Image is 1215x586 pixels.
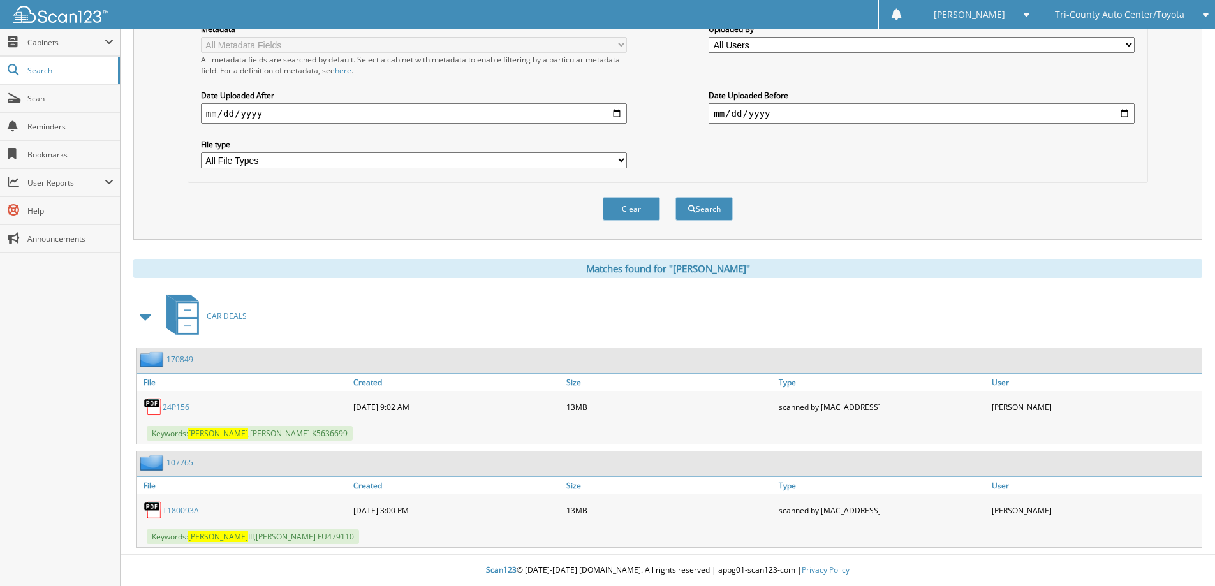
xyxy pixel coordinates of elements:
a: T180093A [163,505,199,516]
div: [PERSON_NAME] [989,394,1202,420]
span: Keywords: III,[PERSON_NAME] FU479110 [147,529,359,544]
div: scanned by [MAC_ADDRESS] [776,497,989,523]
a: User [989,477,1202,494]
span: [PERSON_NAME] [188,531,248,542]
div: Matches found for "[PERSON_NAME]" [133,259,1202,278]
span: Reminders [27,121,114,132]
a: 107765 [166,457,193,468]
div: 13MB [563,497,776,523]
span: Keywords: ,[PERSON_NAME] K5636699 [147,426,353,441]
span: Scan123 [486,564,517,575]
span: User Reports [27,177,105,188]
span: Tri-County Auto Center/Toyota [1055,11,1184,18]
span: Scan [27,93,114,104]
div: [DATE] 9:02 AM [350,394,563,420]
div: scanned by [MAC_ADDRESS] [776,394,989,420]
label: Date Uploaded After [201,90,627,101]
span: [PERSON_NAME] [934,11,1005,18]
img: scan123-logo-white.svg [13,6,108,23]
a: Privacy Policy [802,564,850,575]
a: Type [776,477,989,494]
span: [PERSON_NAME] [188,428,248,439]
a: File [137,477,350,494]
a: User [989,374,1202,391]
div: [DATE] 3:00 PM [350,497,563,523]
input: end [709,103,1135,124]
button: Search [675,197,733,221]
span: Bookmarks [27,149,114,160]
iframe: Chat Widget [1151,525,1215,586]
div: All metadata fields are searched by default. Select a cabinet with metadata to enable filtering b... [201,54,627,76]
input: start [201,103,627,124]
a: 170849 [166,354,193,365]
div: © [DATE]-[DATE] [DOMAIN_NAME]. All rights reserved | appg01-scan123-com | [121,555,1215,586]
div: [PERSON_NAME] [989,497,1202,523]
a: 24P156 [163,402,189,413]
label: Uploaded By [709,24,1135,34]
a: Size [563,374,776,391]
div: 13MB [563,394,776,420]
img: folder2.png [140,351,166,367]
a: here [335,65,351,76]
label: Metadata [201,24,627,34]
a: CAR DEALS [159,291,247,341]
label: File type [201,139,627,150]
span: Search [27,65,112,76]
img: PDF.png [144,397,163,416]
span: CAR DEALS [207,311,247,321]
span: Announcements [27,233,114,244]
a: Created [350,374,563,391]
span: Cabinets [27,37,105,48]
label: Date Uploaded Before [709,90,1135,101]
img: PDF.png [144,501,163,520]
a: Created [350,477,563,494]
span: Help [27,205,114,216]
button: Clear [603,197,660,221]
a: Size [563,477,776,494]
a: File [137,374,350,391]
img: folder2.png [140,455,166,471]
a: Type [776,374,989,391]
